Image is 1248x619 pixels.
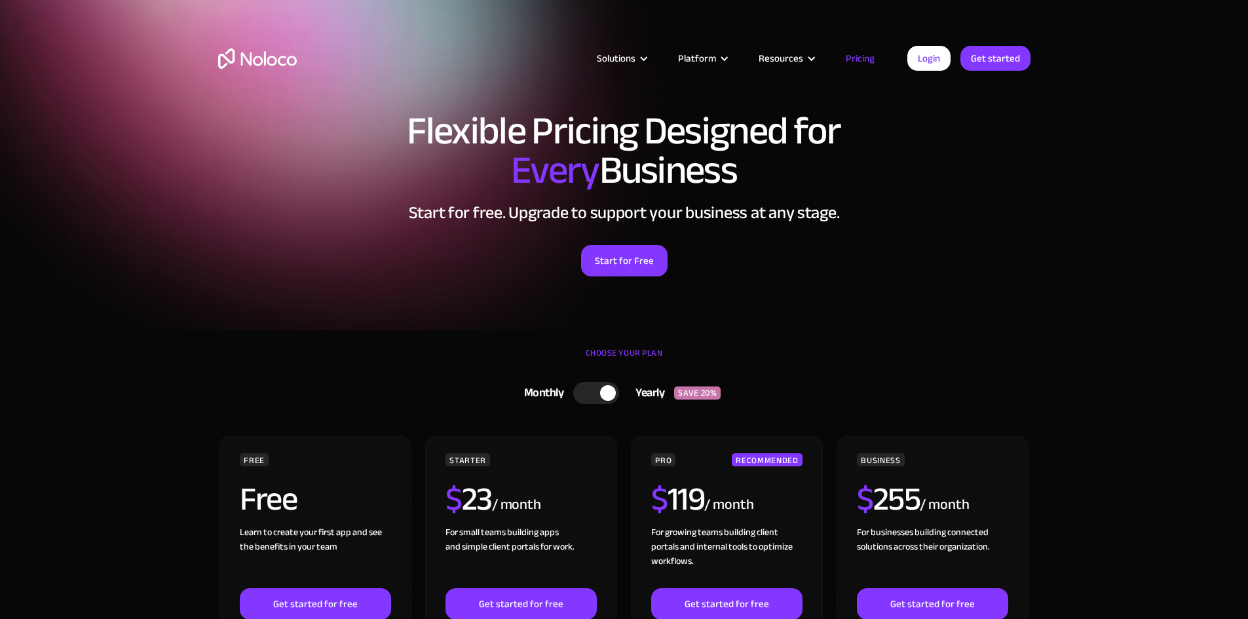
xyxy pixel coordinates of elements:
a: Start for Free [581,245,668,276]
h2: Free [240,483,297,516]
div: Monthly [508,383,574,403]
div: RECOMMENDED [732,453,802,466]
h2: 119 [651,483,704,516]
a: Get started [960,46,1031,71]
a: Pricing [829,50,891,67]
div: For growing teams building client portals and internal tools to optimize workflows. [651,525,802,588]
div: FREE [240,453,269,466]
h2: 23 [445,483,492,516]
span: $ [445,468,462,530]
div: Platform [678,50,716,67]
h2: Start for free. Upgrade to support your business at any stage. [218,203,1031,223]
div: Solutions [597,50,635,67]
div: BUSINESS [857,453,904,466]
div: CHOOSE YOUR PLAN [218,343,1031,376]
div: / month [492,495,541,516]
div: SAVE 20% [674,386,721,400]
span: $ [651,468,668,530]
div: Yearly [619,383,674,403]
div: Resources [759,50,803,67]
div: Platform [662,50,742,67]
div: PRO [651,453,675,466]
div: Resources [742,50,829,67]
span: Every [511,134,599,207]
span: $ [857,468,873,530]
div: / month [704,495,753,516]
div: For businesses building connected solutions across their organization. ‍ [857,525,1008,588]
a: home [218,48,297,69]
div: STARTER [445,453,489,466]
div: Learn to create your first app and see the benefits in your team ‍ [240,525,390,588]
a: Login [907,46,951,71]
div: For small teams building apps and simple client portals for work. ‍ [445,525,596,588]
h1: Flexible Pricing Designed for Business [218,111,1031,190]
div: / month [920,495,969,516]
div: Solutions [580,50,662,67]
h2: 255 [857,483,920,516]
